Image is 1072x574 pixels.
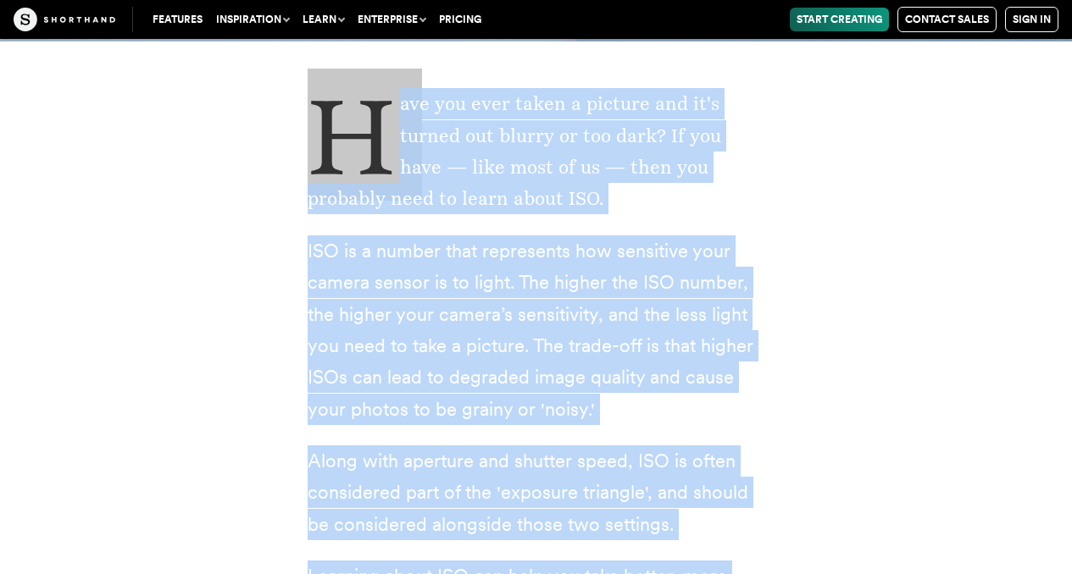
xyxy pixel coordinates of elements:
[308,88,765,215] p: Have you ever taken a picture and it's turned out blurry or too dark? If you have — like most of ...
[209,8,296,31] button: Inspiration
[790,8,889,31] a: Start Creating
[351,8,432,31] button: Enterprise
[14,8,115,31] img: The Craft
[1005,7,1058,32] a: Sign in
[296,8,351,31] button: Learn
[432,8,488,31] a: Pricing
[308,445,765,540] p: Along with aperture and shutter speed, ISO is often considered part of the 'exposure triangle', a...
[308,235,765,425] p: ISO is a number that represents how sensitive your camera sensor is to light. The higher the ISO ...
[897,7,997,32] a: Contact Sales
[146,8,209,31] a: Features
